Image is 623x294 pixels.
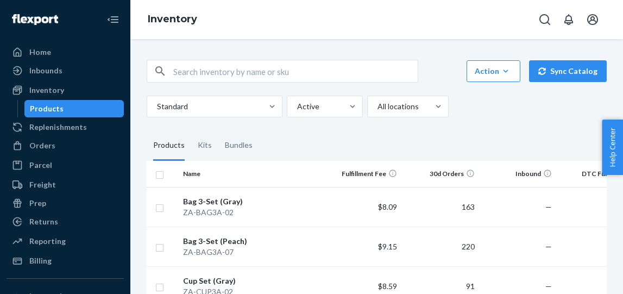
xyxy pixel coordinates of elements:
[401,161,479,187] th: 30d Orders
[173,60,418,82] input: Search inventory by name or sku
[183,196,319,207] div: Bag 3-Set (Gray)
[183,236,319,247] div: Bag 3-Set (Peach)
[7,157,124,174] a: Parcel
[7,82,124,99] a: Inventory
[401,187,479,227] td: 163
[29,216,58,227] div: Returns
[29,122,87,133] div: Replenishments
[376,101,377,112] input: All locations
[7,137,124,154] a: Orders
[7,195,124,212] a: Prep
[12,14,58,25] img: Flexport logo
[139,4,206,35] ol: breadcrumbs
[7,252,124,270] a: Billing
[29,198,46,209] div: Prep
[156,101,157,112] input: Standard
[7,213,124,230] a: Returns
[545,282,552,291] span: —
[30,103,64,114] div: Products
[534,9,556,30] button: Open Search Box
[29,236,66,247] div: Reporting
[7,233,124,250] a: Reporting
[198,130,212,161] div: Kits
[7,176,124,193] a: Freight
[29,179,56,190] div: Freight
[475,66,512,77] div: Action
[7,118,124,136] a: Replenishments
[467,60,520,82] button: Action
[29,65,62,76] div: Inbounds
[529,60,607,82] button: Sync Catalog
[29,47,51,58] div: Home
[183,207,319,218] div: ZA-BAG3A-02
[378,242,397,251] span: $9.15
[24,100,124,117] a: Products
[7,43,124,61] a: Home
[296,101,297,112] input: Active
[29,160,52,171] div: Parcel
[545,242,552,251] span: —
[183,276,319,286] div: Cup Set (Gray)
[545,202,552,211] span: —
[29,255,52,266] div: Billing
[29,140,55,151] div: Orders
[324,161,402,187] th: Fulfillment Fee
[153,130,185,161] div: Products
[148,13,197,25] a: Inventory
[479,161,557,187] th: Inbound
[378,202,397,211] span: $8.09
[183,247,319,258] div: ZA-BAG3A-07
[378,282,397,291] span: $8.59
[7,62,124,79] a: Inbounds
[102,9,124,30] button: Close Navigation
[582,9,603,30] button: Open account menu
[29,85,64,96] div: Inventory
[558,9,580,30] button: Open notifications
[401,227,479,266] td: 220
[602,120,623,175] button: Help Center
[179,161,324,187] th: Name
[225,130,253,161] div: Bundles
